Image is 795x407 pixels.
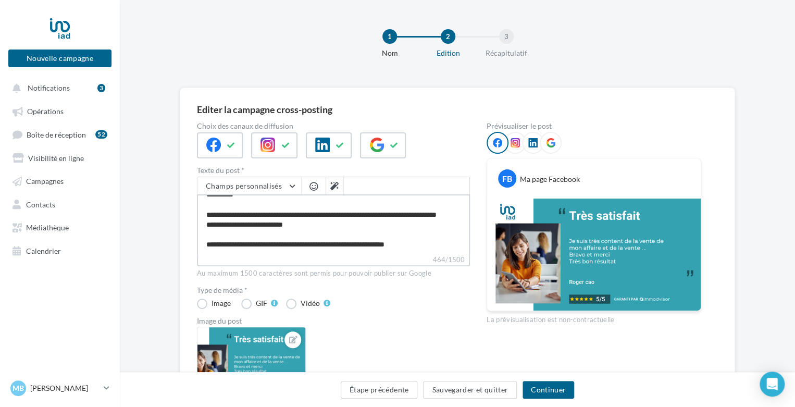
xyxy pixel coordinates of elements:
label: 464/1500 [197,254,470,266]
div: Image [212,300,231,307]
div: 3 [499,29,514,44]
button: Nouvelle campagne [8,50,111,67]
label: Texte du post * [197,167,470,174]
div: Au maximum 1500 caractères sont permis pour pouvoir publier sur Google [197,269,470,278]
a: Calendrier [6,241,114,260]
div: Edition [415,48,481,58]
div: Récapitulatif [473,48,540,58]
span: Campagnes [26,177,64,186]
button: Étape précédente [341,381,418,399]
div: La prévisualisation est non-contractuelle [487,311,701,325]
button: Champs personnalisés [197,177,301,195]
label: Type de média * [197,287,470,294]
div: 52 [95,130,107,139]
a: Médiathèque [6,217,114,236]
div: GIF [256,300,267,307]
button: Sauvegarder et quitter [423,381,517,399]
span: Calendrier [26,246,61,255]
div: Ma page Facebook [520,174,580,184]
p: [PERSON_NAME] [30,383,100,393]
span: Opérations [27,107,64,116]
div: 1 [382,29,397,44]
a: Contacts [6,194,114,213]
div: Editer la campagne cross-posting [197,105,332,114]
div: Open Intercom Messenger [760,372,785,397]
span: Contacts [26,200,55,208]
a: Visibilité en ligne [6,148,114,167]
a: Opérations [6,101,114,120]
span: Champs personnalisés [206,181,282,190]
div: 2 [441,29,455,44]
div: Vidéo [301,300,320,307]
div: 3 [97,84,105,92]
a: Boîte de réception52 [6,125,114,144]
span: Notifications [28,83,70,92]
span: Visibilité en ligne [28,153,84,162]
span: Boîte de réception [27,130,86,139]
div: Nom [356,48,423,58]
div: Image du post [197,317,470,325]
span: MB [13,383,24,393]
a: Campagnes [6,171,114,190]
div: FB [498,169,516,188]
button: Continuer [523,381,574,399]
span: Médiathèque [26,223,69,232]
label: Choix des canaux de diffusion [197,122,470,130]
a: MB [PERSON_NAME] [8,378,111,398]
div: Prévisualiser le post [487,122,701,130]
button: Notifications 3 [6,78,109,97]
